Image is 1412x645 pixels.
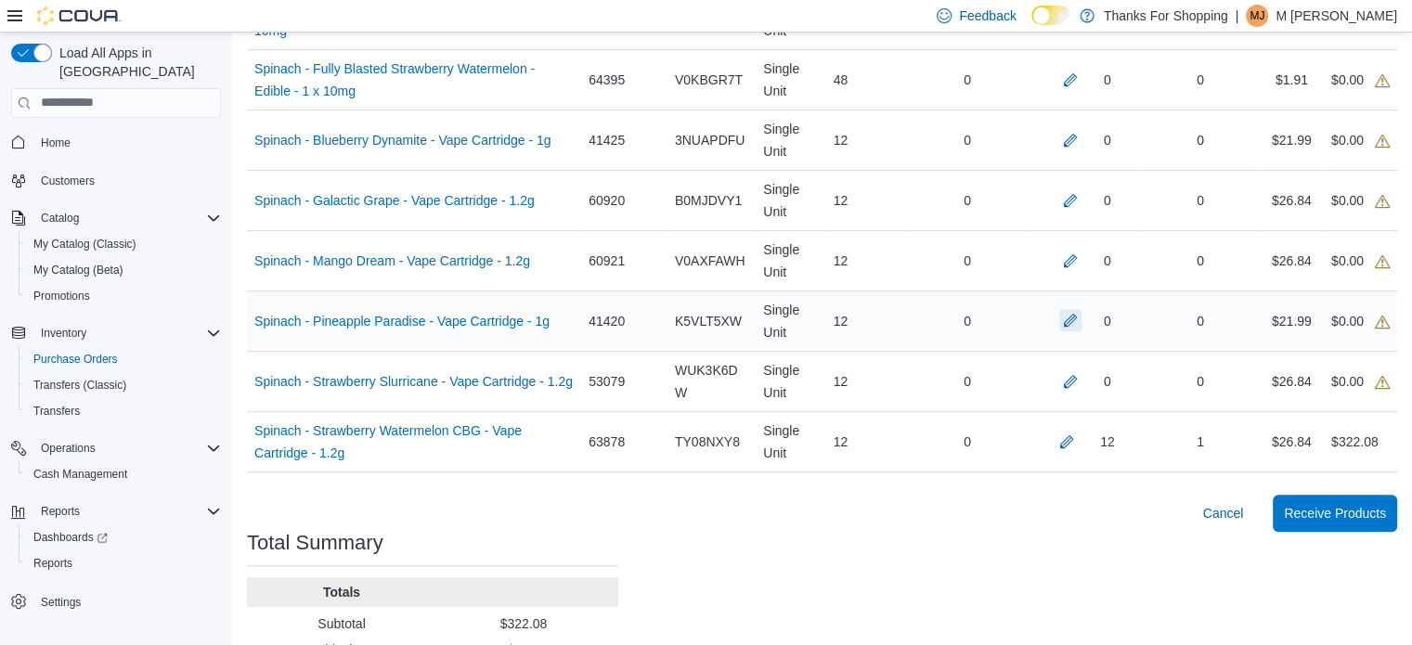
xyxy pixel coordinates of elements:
span: Transfers [33,404,80,419]
span: Catalog [33,207,221,229]
span: 60921 [589,250,625,272]
div: 0 [1104,129,1111,151]
div: 0 [906,182,1030,219]
a: Spinach - Strawberry Slurricane - Vape Cartridge - 1.2g [254,370,573,393]
a: Reports [26,552,80,574]
div: $0.00 [1331,310,1390,332]
button: Reports [19,550,228,576]
span: Operations [33,437,221,459]
span: Transfers (Classic) [26,374,221,396]
div: $0.00 [1331,250,1390,272]
div: 0 [906,122,1030,159]
div: $21.99 [1260,303,1324,340]
div: 0 [1141,182,1259,219]
button: Inventory [33,322,94,344]
span: K5VLT5XW [675,310,742,332]
span: Operations [41,441,96,456]
div: $0.00 [1331,69,1390,91]
button: Transfers (Classic) [19,372,228,398]
span: 60920 [589,189,625,212]
button: Customers [4,167,228,194]
span: My Catalog (Beta) [26,259,221,281]
button: Catalog [33,207,86,229]
span: Feedback [959,6,1016,25]
span: Inventory [33,322,221,344]
p: Totals [254,583,429,601]
a: Purchase Orders [26,348,125,370]
a: Spinach - Pineapple Paradise - Vape Cartridge - 1g [254,310,550,332]
button: Operations [4,435,228,461]
a: Transfers (Classic) [26,374,134,396]
div: 0 [1104,189,1111,212]
button: Cancel [1196,495,1251,532]
a: My Catalog (Beta) [26,259,131,281]
img: Cova [37,6,121,25]
a: Settings [33,591,88,613]
span: 63878 [589,431,625,453]
div: Single Unit [756,291,825,351]
p: | [1236,5,1239,27]
div: 0 [1141,242,1259,279]
div: Single Unit [756,171,825,230]
p: Thanks For Shopping [1104,5,1228,27]
button: Catalog [4,205,228,231]
a: Transfers [26,400,87,422]
div: 0 [1141,303,1259,340]
button: Purchase Orders [19,346,228,372]
span: Cancel [1203,504,1244,522]
button: My Catalog (Classic) [19,231,228,257]
span: 41420 [589,310,625,332]
button: Operations [33,437,103,459]
div: 12 [826,182,906,219]
div: $26.84 [1260,242,1324,279]
div: 0 [906,61,1030,98]
span: V0AXFAWH [675,250,745,272]
div: 0 [906,303,1030,340]
a: Promotions [26,285,97,307]
div: $26.84 [1260,423,1324,460]
a: Spinach - Fully Blasted Strawberry Watermelon - Edible - 1 x 10mg [254,58,574,102]
span: V0KBGR7T [675,69,743,91]
button: Transfers [19,398,228,424]
span: Dashboards [33,530,108,545]
div: $26.84 [1260,363,1324,400]
span: Catalog [41,211,79,226]
span: Reports [33,500,221,522]
button: Home [4,129,228,156]
div: 12 [826,423,906,460]
span: Customers [33,169,221,192]
div: 0 [1141,122,1259,159]
p: Subtotal [254,614,429,633]
div: 0 [1104,370,1111,393]
p: M [PERSON_NAME] [1276,5,1397,27]
button: Inventory [4,320,228,346]
span: 64395 [589,69,625,91]
div: Single Unit [756,50,825,110]
span: Dashboards [26,526,221,548]
div: Single Unit [756,412,825,471]
span: Purchase Orders [26,348,221,370]
div: 12 [826,122,906,159]
span: Transfers [26,400,221,422]
div: 0 [906,423,1030,460]
button: Promotions [19,283,228,309]
div: Single Unit [756,352,825,411]
div: $0.00 [1331,189,1390,212]
div: 12 [1100,431,1115,453]
button: Settings [4,587,228,614]
div: Single Unit [756,231,825,290]
span: Cash Management [33,467,127,482]
span: Reports [41,504,80,519]
button: Reports [4,498,228,524]
div: $322.08 [1331,431,1379,453]
button: Reports [33,500,87,522]
span: Reports [26,552,221,574]
div: M Johst [1246,5,1268,27]
a: Customers [33,170,102,192]
div: Single Unit [756,110,825,170]
div: 0 [1104,250,1111,272]
div: 0 [906,363,1030,400]
div: 12 [826,303,906,340]
div: $0.00 [1331,370,1390,393]
p: $322.08 [436,614,611,633]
